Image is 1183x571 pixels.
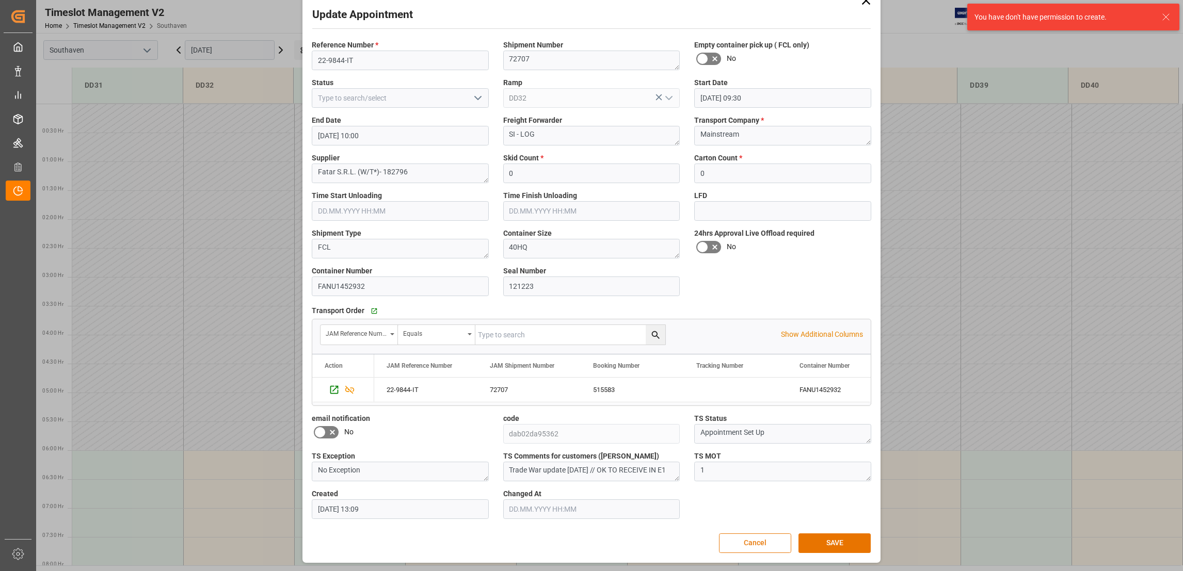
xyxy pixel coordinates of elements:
[321,325,398,345] button: open menu
[581,378,684,402] div: 515583
[374,378,477,402] div: 22-9844-IT
[781,329,863,340] p: Show Additional Columns
[312,228,361,239] span: Shipment Type
[661,90,676,106] button: open menu
[398,325,475,345] button: open menu
[490,362,554,369] span: JAM Shipment Number
[325,362,343,369] div: Action
[503,239,680,258] textarea: 40HQ
[503,488,541,499] span: Changed At
[694,228,814,239] span: 24hrs Approval Live Offload required
[312,7,413,23] h2: Update Appointment
[798,533,871,553] button: SAVE
[312,488,338,499] span: Created
[312,164,489,183] textarea: Fatar S.R.L. (W/T*)- 182796
[312,115,341,126] span: End Date
[694,40,809,51] span: Empty container pick up ( FCL only)
[312,190,382,201] span: Time Start Unloading
[503,413,519,424] span: code
[503,77,522,88] span: Ramp
[800,362,850,369] span: Container Number
[312,239,489,258] textarea: FCL
[503,126,680,145] textarea: SI - LOG
[503,499,680,519] input: DD.MM.YYYY HH:MM
[719,533,791,553] button: Cancel
[694,126,871,145] textarea: Mainstream
[694,424,871,444] textarea: Appointment Set Up
[503,40,563,51] span: Shipment Number
[646,325,665,345] button: search button
[403,327,464,338] div: Equals
[312,499,489,519] input: DD.MM.YYYY HH:MM
[787,378,890,402] div: FANU1452932
[694,115,764,126] span: Transport Company
[344,427,354,437] span: No
[312,451,355,462] span: TS Exception
[312,126,489,145] input: DD.MM.YYYY HH:MM
[387,362,452,369] span: JAM Reference Number
[503,228,552,239] span: Container Size
[503,51,680,70] textarea: 72707
[694,88,871,108] input: DD.MM.YYYY HH:MM
[503,451,659,462] span: TS Comments for customers ([PERSON_NAME])
[503,201,680,221] input: DD.MM.YYYY HH:MM
[312,201,489,221] input: DD.MM.YYYY HH:MM
[503,115,562,126] span: Freight Forwarder
[694,413,727,424] span: TS Status
[593,362,640,369] span: Booking Number
[312,153,340,164] span: Supplier
[312,462,489,481] textarea: No Exception
[503,153,543,164] span: Skid Count
[696,362,743,369] span: Tracking Number
[312,413,370,424] span: email notification
[326,327,387,338] div: JAM Reference Number
[312,378,374,402] div: Press SPACE to select this row.
[694,451,721,462] span: TS MOT
[694,190,707,201] span: LFD
[477,378,581,402] div: 72707
[503,462,680,481] textarea: Trade War update [DATE] // OK TO RECEIVE IN E1
[312,88,489,108] input: Type to search/select
[503,190,577,201] span: Time Finish Unloading
[694,153,742,164] span: Carton Count
[469,90,485,106] button: open menu
[475,325,665,345] input: Type to search
[312,77,333,88] span: Status
[312,40,378,51] span: Reference Number
[727,53,736,64] span: No
[694,77,728,88] span: Start Date
[312,266,372,276] span: Container Number
[974,12,1152,23] div: You have don't have permission to create.
[694,462,871,481] textarea: 1
[312,305,364,316] span: Transport Order
[503,88,680,108] input: Type to search/select
[727,241,736,252] span: No
[503,266,546,276] span: Seal Number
